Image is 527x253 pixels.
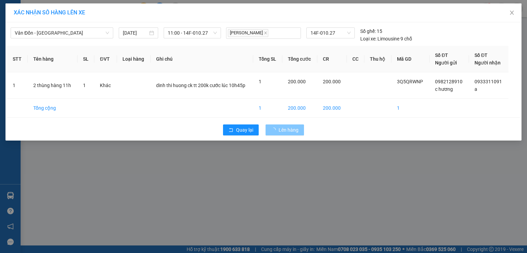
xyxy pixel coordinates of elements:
[156,83,245,88] span: dinh thi huong ck tt 200k cước lúc 10h45p
[259,79,261,84] span: 1
[279,126,298,134] span: Lên hàng
[282,46,317,72] th: Tổng cước
[317,46,347,72] th: CR
[264,31,267,35] span: close
[502,3,522,23] button: Close
[435,86,453,92] span: c hương
[347,46,364,72] th: CC
[288,79,306,84] span: 200.000
[360,35,412,43] div: Limousine 9 chỗ
[266,124,304,135] button: Lên hàng
[78,46,94,72] th: SL
[228,29,268,37] span: [PERSON_NAME]
[236,126,253,134] span: Quay lại
[360,27,376,35] span: Số ghế:
[117,46,150,72] th: Loại hàng
[271,128,279,132] span: loading
[317,99,347,118] td: 200.000
[509,10,515,15] span: close
[311,28,350,38] span: 14F-010.27
[397,79,423,84] span: 3Q5QRWNP
[253,99,282,118] td: 1
[360,35,376,43] span: Loại xe:
[83,83,86,88] span: 1
[229,128,233,133] span: rollback
[15,28,109,38] span: Vân Đồn - Hà Nội
[435,52,448,58] span: Số ĐT
[475,60,501,65] span: Người nhận
[391,46,430,72] th: Mã GD
[360,27,382,35] div: 15
[168,28,217,38] span: 11:00 - 14F-010.27
[435,79,462,84] span: 0982128910
[7,46,28,72] th: STT
[94,46,117,72] th: ĐVT
[94,72,117,99] td: Khác
[323,79,341,84] span: 200.000
[123,29,148,37] input: 14/08/2025
[475,52,488,58] span: Số ĐT
[223,124,259,135] button: rollbackQuay lại
[435,60,457,65] span: Người gửi
[475,86,477,92] span: a
[7,72,28,99] td: 1
[28,46,78,72] th: Tên hàng
[253,46,282,72] th: Tổng SL
[282,99,317,118] td: 200.000
[364,46,391,72] th: Thu hộ
[28,99,78,118] td: Tổng cộng
[391,99,430,118] td: 1
[151,46,254,72] th: Ghi chú
[28,72,78,99] td: 2 thùng hàng 11h
[475,79,502,84] span: 0933311091
[14,9,85,16] span: XÁC NHẬN SỐ HÀNG LÊN XE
